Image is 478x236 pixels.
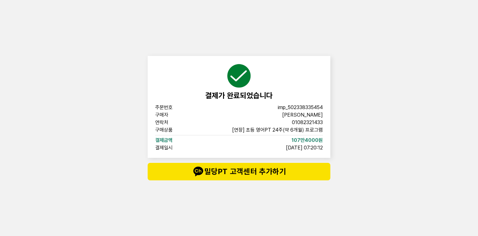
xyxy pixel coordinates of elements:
span: 결제일시 [155,145,195,150]
span: [연장] 초등 영어PT 24주(약 6개월) 프로그램 [232,128,323,133]
span: 구매상품 [155,128,195,133]
span: [DATE] 07:20:12 [286,145,323,150]
span: 밀당PT 고객센터 추가하기 [160,165,318,178]
img: talk [192,165,204,178]
span: 주문번호 [155,105,195,110]
img: succeed [226,63,252,88]
span: 107만4000원 [292,138,323,143]
span: 01082321433 [292,120,323,125]
span: 연락처 [155,120,195,125]
span: 결제가 완료되었습니다 [205,91,273,100]
span: [PERSON_NAME] [282,113,323,118]
span: 구매자 [155,113,195,118]
span: imp_502338335454 [278,105,323,110]
button: talk밀당PT 고객센터 추가하기 [148,163,330,180]
span: 결제금액 [155,138,195,143]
